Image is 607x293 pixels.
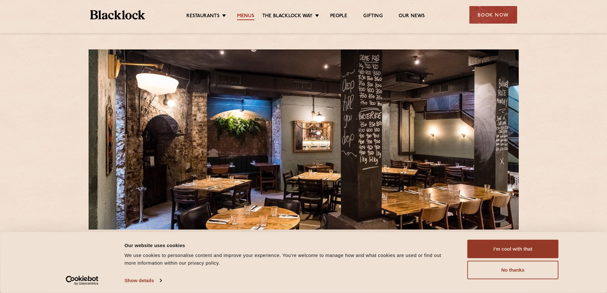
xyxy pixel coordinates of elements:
[90,10,145,19] img: BL_Textured_Logo-footer-cropped.svg
[262,13,313,20] a: The Blacklock Way
[54,276,110,285] a: Usercentrics Cookiebot - opens in a new window
[399,13,425,20] a: Our News
[467,240,559,258] button: I'm cool with that
[125,241,453,249] div: Our website uses cookies
[237,13,254,20] a: Menus
[469,6,517,24] div: Book Now
[125,276,162,285] a: Show details
[186,13,220,20] a: Restaurants
[363,13,382,20] a: Gifting
[125,252,453,267] div: We use cookies to personalise content and improve your experience. You're welcome to manage how a...
[330,13,347,20] a: People
[467,261,559,279] button: No thanks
